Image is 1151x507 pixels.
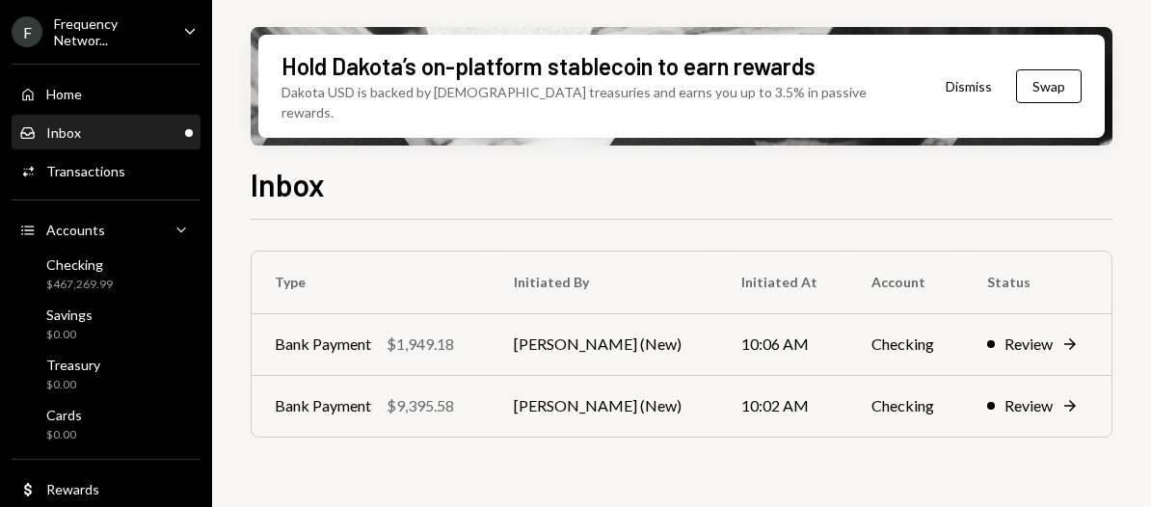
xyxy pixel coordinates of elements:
[1004,333,1053,356] div: Review
[46,327,93,343] div: $0.00
[922,64,1016,109] button: Dismiss
[718,252,848,313] th: Initiated At
[12,301,201,347] a: Savings$0.00
[46,222,105,238] div: Accounts
[12,212,201,247] a: Accounts
[848,375,964,437] td: Checking
[1004,394,1053,417] div: Review
[275,394,371,417] div: Bank Payment
[12,471,201,506] a: Rewards
[848,252,964,313] th: Account
[46,427,82,443] div: $0.00
[46,163,125,179] div: Transactions
[252,252,491,313] th: Type
[46,124,81,141] div: Inbox
[12,251,201,297] a: Checking$467,269.99
[46,86,82,102] div: Home
[281,50,816,82] div: Hold Dakota’s on-platform stablecoin to earn rewards
[46,481,99,497] div: Rewards
[46,307,93,323] div: Savings
[848,313,964,375] td: Checking
[964,252,1111,313] th: Status
[46,407,82,423] div: Cards
[491,252,718,313] th: Initiated By
[12,115,201,149] a: Inbox
[251,165,325,203] h1: Inbox
[46,277,113,293] div: $467,269.99
[46,256,113,273] div: Checking
[491,375,718,437] td: [PERSON_NAME] (New)
[281,82,882,122] div: Dakota USD is backed by [DEMOGRAPHIC_DATA] treasuries and earns you up to 3.5% in passive rewards.
[12,16,42,47] div: F
[387,394,454,417] div: $9,395.58
[718,313,848,375] td: 10:06 AM
[1016,69,1082,103] button: Swap
[387,333,454,356] div: $1,949.18
[718,375,848,437] td: 10:02 AM
[12,153,201,188] a: Transactions
[12,351,201,397] a: Treasury$0.00
[12,401,201,447] a: Cards$0.00
[46,357,100,373] div: Treasury
[491,313,718,375] td: [PERSON_NAME] (New)
[12,76,201,111] a: Home
[54,15,168,48] div: Frequency Networ...
[275,333,371,356] div: Bank Payment
[46,377,100,393] div: $0.00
